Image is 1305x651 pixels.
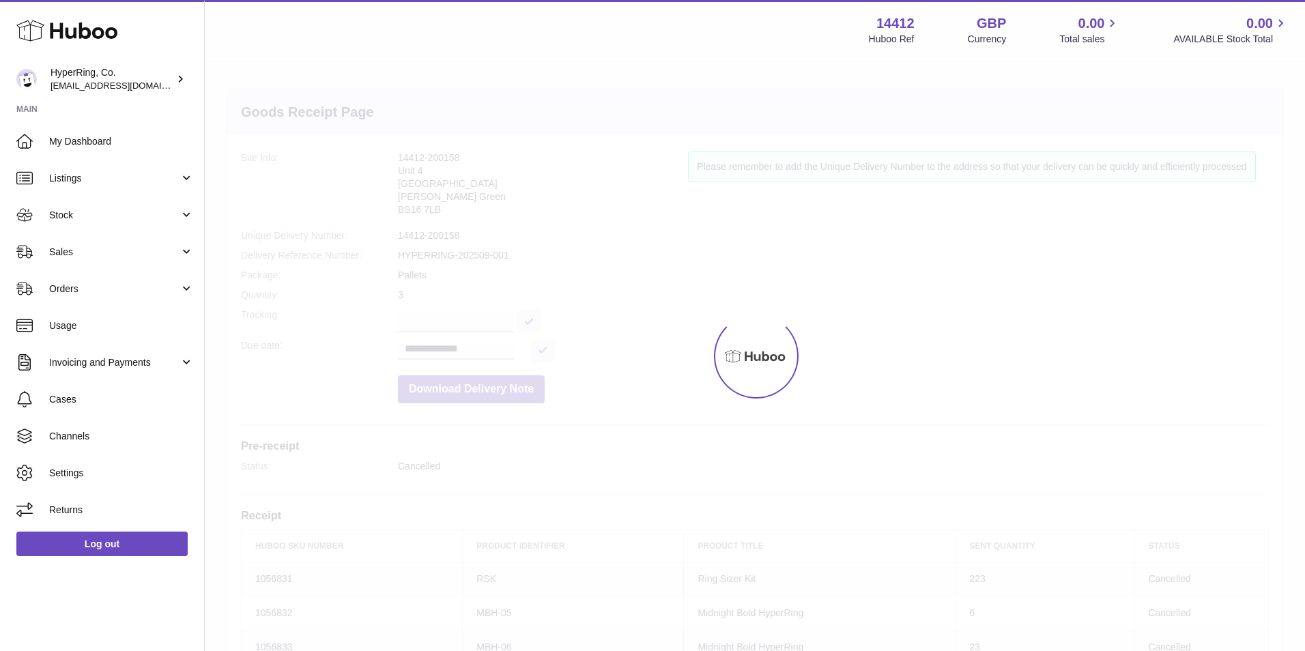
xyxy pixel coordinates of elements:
div: HyperRing, Co. [51,66,173,92]
span: Invoicing and Payments [49,356,180,369]
span: Returns [49,504,194,517]
span: [EMAIL_ADDRESS][DOMAIN_NAME] [51,80,201,91]
span: My Dashboard [49,135,194,148]
span: Orders [49,283,180,295]
span: Listings [49,172,180,185]
strong: 14412 [876,14,915,33]
div: Huboo Ref [869,33,915,46]
span: 0.00 [1078,14,1105,33]
span: Usage [49,319,194,332]
span: Total sales [1059,33,1120,46]
span: Settings [49,467,194,480]
span: Cases [49,393,194,406]
span: Channels [49,430,194,443]
strong: GBP [977,14,1006,33]
div: Currency [968,33,1007,46]
span: AVAILABLE Stock Total [1173,33,1289,46]
a: Log out [16,532,188,556]
a: 0.00 AVAILABLE Stock Total [1173,14,1289,46]
span: Stock [49,209,180,222]
img: internalAdmin-14412@internal.huboo.com [16,69,37,89]
span: 0.00 [1246,14,1273,33]
span: Sales [49,246,180,259]
a: 0.00 Total sales [1059,14,1120,46]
